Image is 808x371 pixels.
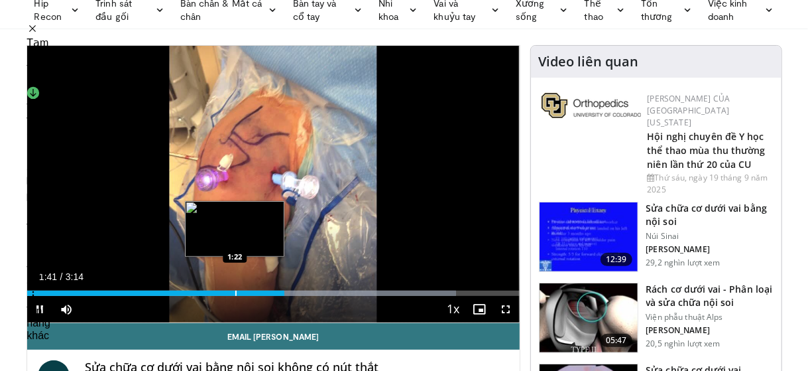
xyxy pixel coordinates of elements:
[540,202,638,271] img: 38496_0000_3.png.150x105_q85_crop-smart_upscale.jpg
[27,291,520,296] div: Progress Bar
[606,334,627,346] font: 05:47
[539,52,639,70] font: Video liên quan
[542,93,641,118] img: 355603a8-37da-49b6-856f-e00d7e9307d3.png.150x105_q85_autocrop_double_scale_upscale_version-0.2.png
[648,130,766,171] a: Hội nghị chuyên đề Y học thể thao mùa thu thường niên lần thứ 20 của CU
[27,323,520,350] a: Email [PERSON_NAME]
[66,271,84,282] span: 3:14
[60,271,63,282] span: /
[648,93,730,128] a: [PERSON_NAME] của [GEOGRAPHIC_DATA][US_STATE]
[54,296,80,323] button: Mute
[539,202,774,272] a: 12:39 Sửa chữa cơ dưới vai bằng nội soi Núi Sinai [PERSON_NAME] 29,2 nghìn lượt xem
[185,201,284,257] img: image.jpeg
[648,172,768,195] font: Thứ sáu, ngày 19 tháng 9 năm 2025
[646,311,723,323] font: Viện phẫu thuật Alps
[606,254,627,265] font: 12:39
[646,202,768,228] font: Sửa chữa cơ dưới vai bằng nội soi
[467,296,493,323] button: Enable picture-in-picture mode
[646,325,711,336] font: [PERSON_NAME]
[27,46,520,323] video-js: Video Player
[540,283,638,352] img: 545555_3.png.150x105_q85_crop-smart_upscale.jpg
[646,257,721,268] font: 29,2 nghìn lượt xem
[227,332,319,341] font: Email [PERSON_NAME]
[646,283,773,309] font: Rách cơ dưới vai - Phân loại và sửa chữa nội soi
[539,283,774,353] a: 05:47 Rách cơ dưới vai - Phân loại và sửa chữa nội soi Viện phẫu thuật Alps [PERSON_NAME] 20,5 ng...
[646,244,711,255] font: [PERSON_NAME]
[440,296,467,323] button: Playback Rate
[646,230,679,242] font: Núi Sinai
[493,296,520,323] button: Fullscreen
[646,338,721,349] font: 20,5 nghìn lượt xem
